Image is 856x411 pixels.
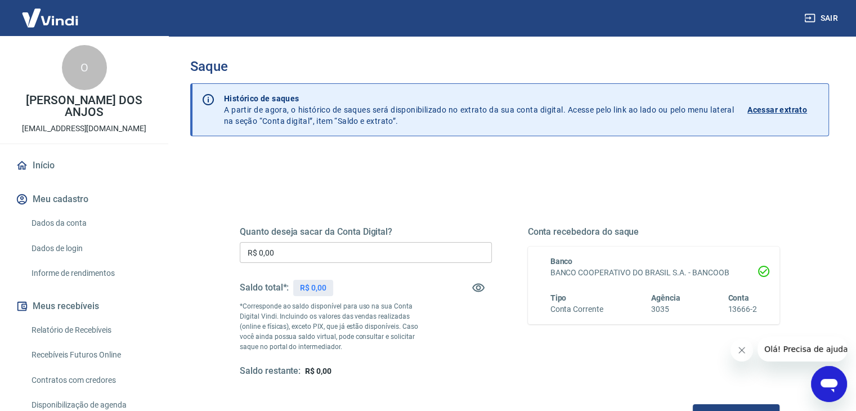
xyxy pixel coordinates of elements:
[22,123,146,135] p: [EMAIL_ADDRESS][DOMAIN_NAME]
[224,93,734,104] p: Histórico de saques
[747,104,807,115] p: Acessar extrato
[550,293,567,302] span: Tipo
[811,366,847,402] iframe: Botão para abrir a janela de mensagens
[240,226,492,238] h5: Quanto deseja sacar da Conta Digital?
[528,226,780,238] h5: Conta recebedora do saque
[305,367,331,376] span: R$ 0,00
[27,343,155,367] a: Recebíveis Futuros Online
[728,303,757,315] h6: 13666-2
[240,301,429,352] p: *Corresponde ao saldo disponível para uso na sua Conta Digital Vindi. Incluindo os valores das ve...
[62,45,107,90] div: O
[730,339,753,361] iframe: Fechar mensagem
[651,303,680,315] h6: 3035
[27,319,155,342] a: Relatório de Recebíveis
[240,282,289,293] h5: Saldo total*:
[7,8,95,17] span: Olá! Precisa de ajuda?
[802,8,842,29] button: Sair
[27,237,155,260] a: Dados de login
[651,293,680,302] span: Agência
[747,93,819,127] a: Acessar extrato
[224,93,734,127] p: A partir de agora, o histórico de saques será disponibilizado no extrato da sua conta digital. Ac...
[728,293,749,302] span: Conta
[14,187,155,212] button: Meu cadastro
[14,153,155,178] a: Início
[14,1,87,35] img: Vindi
[300,282,326,294] p: R$ 0,00
[550,267,758,279] h6: BANCO COOPERATIVO DO BRASIL S.A. - BANCOOB
[27,369,155,392] a: Contratos com credores
[9,95,159,118] p: [PERSON_NAME] DOS ANJOS
[758,337,847,361] iframe: Mensagem da empresa
[27,212,155,235] a: Dados da conta
[550,257,573,266] span: Banco
[550,303,603,315] h6: Conta Corrente
[240,365,301,377] h5: Saldo restante:
[14,294,155,319] button: Meus recebíveis
[27,262,155,285] a: Informe de rendimentos
[190,59,829,74] h3: Saque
